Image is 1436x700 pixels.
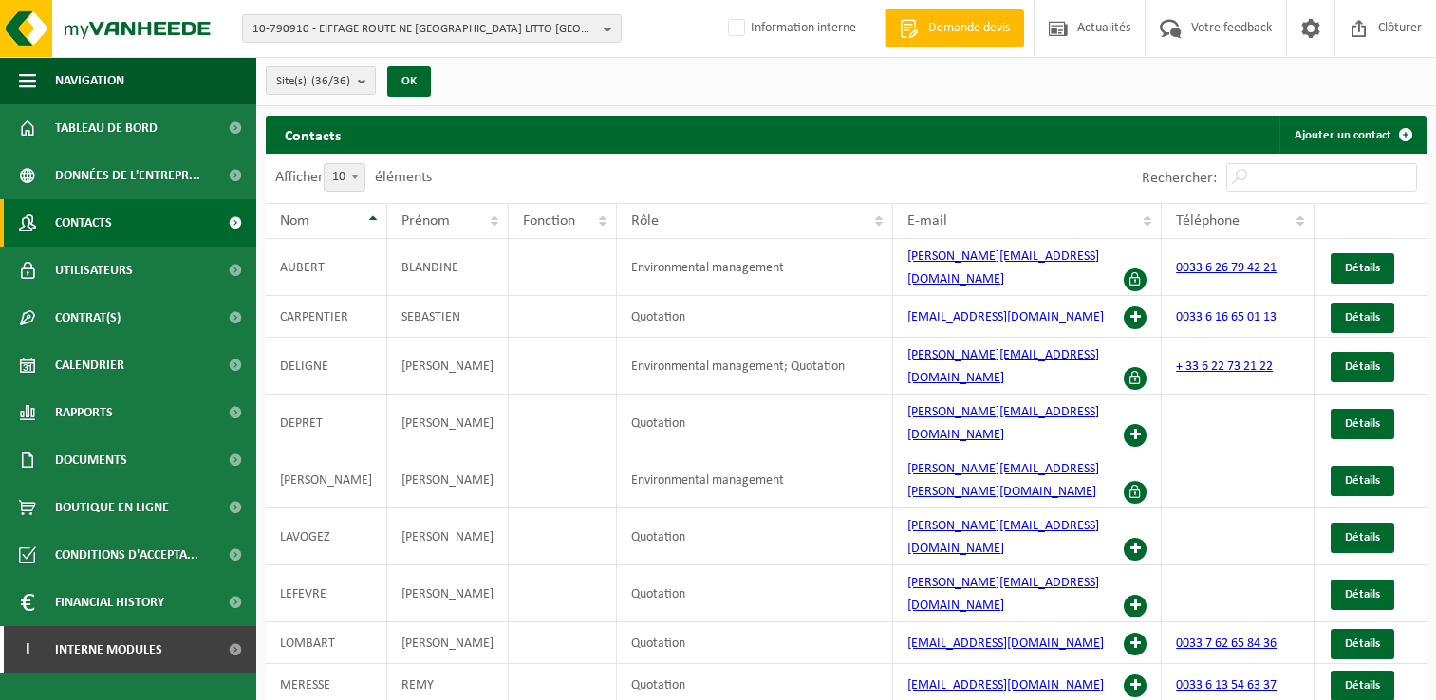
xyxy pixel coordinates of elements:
[907,576,1099,613] a: [PERSON_NAME][EMAIL_ADDRESS][DOMAIN_NAME]
[1331,523,1394,553] a: Détails
[276,67,350,96] span: Site(s)
[55,436,127,484] span: Documents
[724,14,856,43] label: Information interne
[266,338,387,395] td: DELIGNE
[55,626,162,673] span: Interne modules
[266,451,387,508] td: [PERSON_NAME]
[280,213,309,229] span: Nom
[907,678,1104,692] a: [EMAIL_ADDRESS][DOMAIN_NAME]
[617,296,894,338] td: Quotation
[907,519,1099,556] a: [PERSON_NAME][EMAIL_ADDRESS][DOMAIN_NAME]
[387,239,509,296] td: BLANDINE
[266,622,387,664] td: LOMBART
[266,116,360,153] h2: Contacts
[1345,262,1380,274] span: Détails
[55,341,124,389] span: Calendrier
[387,451,509,508] td: [PERSON_NAME]
[1345,474,1380,487] span: Détails
[242,14,622,43] button: 10-790910 - EIFFAGE ROUTE NE [GEOGRAPHIC_DATA] LITTO [GEOGRAPHIC_DATA] - [GEOGRAPHIC_DATA] CEDEX 9
[1279,116,1425,154] a: Ajouter un contact
[1331,303,1394,333] a: Détails
[1331,466,1394,496] a: Détails
[55,199,112,247] span: Contacts
[55,389,113,436] span: Rapports
[266,66,376,95] button: Site(s)(36/36)
[923,19,1015,38] span: Demande devis
[387,622,509,664] td: [PERSON_NAME]
[617,451,894,508] td: Environmental management
[1345,360,1380,373] span: Détails
[1345,417,1380,430] span: Détails
[1331,352,1394,382] a: Détails
[55,247,133,294] span: Utilisateurs
[266,395,387,451] td: DEPRET
[907,249,1099,286] a: [PERSON_NAME][EMAIL_ADDRESS][DOMAIN_NAME]
[55,531,198,579] span: Conditions d'accepta...
[907,636,1104,651] a: [EMAIL_ADDRESS][DOMAIN_NAME]
[387,66,431,97] button: OK
[907,310,1104,324] a: [EMAIL_ADDRESS][DOMAIN_NAME]
[1331,580,1394,610] a: Détails
[55,294,121,341] span: Contrat(s)
[266,565,387,622] td: LEFEVRE
[1331,253,1394,284] a: Détails
[617,622,894,664] td: Quotation
[387,296,509,338] td: SEBASTIEN
[19,626,36,673] span: I
[266,508,387,565] td: LAVOGEZ
[617,239,894,296] td: Environmental management
[275,170,432,185] label: Afficher éléments
[617,508,894,565] td: Quotation
[311,75,350,87] count: (36/36)
[1331,409,1394,439] a: Détails
[1176,359,1273,374] a: + 33 6 22 73 21 22
[1345,637,1380,650] span: Détails
[1176,213,1240,229] span: Téléphone
[387,508,509,565] td: [PERSON_NAME]
[1331,629,1394,659] a: Détails
[1176,261,1277,275] a: 0033 6 26 79 42 21
[401,213,450,229] span: Prénom
[1345,679,1380,691] span: Détails
[55,57,124,104] span: Navigation
[252,15,596,44] span: 10-790910 - EIFFAGE ROUTE NE [GEOGRAPHIC_DATA] LITTO [GEOGRAPHIC_DATA] - [GEOGRAPHIC_DATA] CEDEX 9
[387,338,509,395] td: [PERSON_NAME]
[55,152,200,199] span: Données de l'entrepr...
[907,462,1099,499] a: [PERSON_NAME][EMAIL_ADDRESS][PERSON_NAME][DOMAIN_NAME]
[325,164,364,191] span: 10
[907,348,1099,385] a: [PERSON_NAME][EMAIL_ADDRESS][DOMAIN_NAME]
[617,338,894,395] td: Environmental management; Quotation
[1176,636,1277,651] a: 0033 7 62 65 84 36
[55,484,169,531] span: Boutique en ligne
[617,395,894,451] td: Quotation
[387,395,509,451] td: [PERSON_NAME]
[1345,531,1380,543] span: Détails
[1142,171,1217,186] label: Rechercher:
[387,565,509,622] td: [PERSON_NAME]
[266,239,387,296] td: AUBERT
[885,9,1024,47] a: Demande devis
[523,213,575,229] span: Fonction
[324,163,365,192] span: 10
[266,296,387,338] td: CARPENTIER
[55,104,158,152] span: Tableau de bord
[907,405,1099,442] a: [PERSON_NAME][EMAIL_ADDRESS][DOMAIN_NAME]
[1176,310,1277,324] a: 0033 6 16 65 01 13
[907,213,947,229] span: E-mail
[617,565,894,622] td: Quotation
[631,213,659,229] span: Rôle
[55,579,164,626] span: Financial History
[1176,678,1277,692] a: 0033 6 13 54 63 37
[1345,311,1380,323] span: Détails
[1345,588,1380,600] span: Détails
